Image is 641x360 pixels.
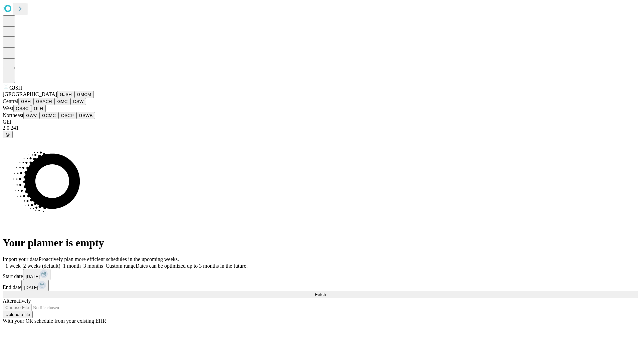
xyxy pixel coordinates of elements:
[3,125,638,131] div: 2.0.241
[39,112,58,119] button: GCMC
[23,263,60,269] span: 2 weeks (default)
[3,269,638,280] div: Start date
[9,85,22,91] span: GJSH
[83,263,103,269] span: 3 months
[74,91,94,98] button: GMCM
[3,105,13,111] span: West
[70,98,86,105] button: OSW
[54,98,70,105] button: GMC
[3,280,638,291] div: End date
[3,91,57,97] span: [GEOGRAPHIC_DATA]
[3,298,31,304] span: Alternatively
[3,98,18,104] span: Central
[58,112,76,119] button: OSCP
[3,237,638,249] h1: Your planner is empty
[23,269,50,280] button: [DATE]
[136,263,247,269] span: Dates can be optimized up to 3 months in the future.
[3,119,638,125] div: GEI
[106,263,136,269] span: Custom range
[18,98,33,105] button: GBH
[57,91,74,98] button: GJSH
[315,292,326,297] span: Fetch
[24,285,38,290] span: [DATE]
[39,256,179,262] span: Proactively plan more efficient schedules in the upcoming weeks.
[5,263,21,269] span: 1 week
[3,291,638,298] button: Fetch
[76,112,95,119] button: GSWB
[3,112,23,118] span: Northeast
[26,274,40,279] span: [DATE]
[3,318,106,324] span: With your OR schedule from your existing EHR
[13,105,31,112] button: OSSC
[31,105,45,112] button: GLH
[23,112,39,119] button: GWV
[3,311,33,318] button: Upload a file
[3,256,39,262] span: Import your data
[5,132,10,137] span: @
[21,280,49,291] button: [DATE]
[3,131,13,138] button: @
[63,263,81,269] span: 1 month
[33,98,54,105] button: GSACH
